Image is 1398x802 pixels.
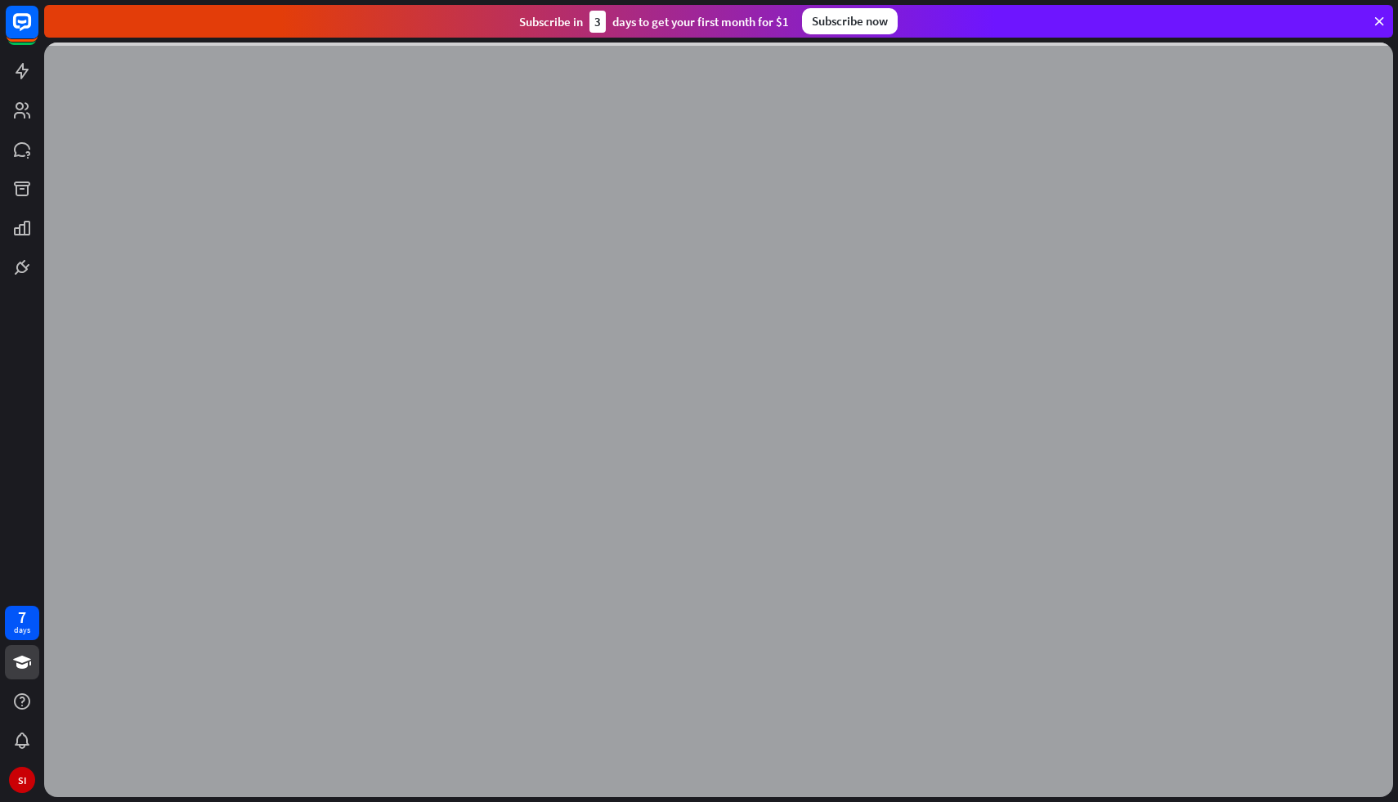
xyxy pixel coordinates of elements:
a: 7 days [5,606,39,640]
div: SI [9,767,35,793]
div: 7 [18,610,26,625]
div: days [14,625,30,636]
div: Subscribe in days to get your first month for $1 [519,11,789,33]
div: 3 [589,11,606,33]
div: Subscribe now [802,8,898,34]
